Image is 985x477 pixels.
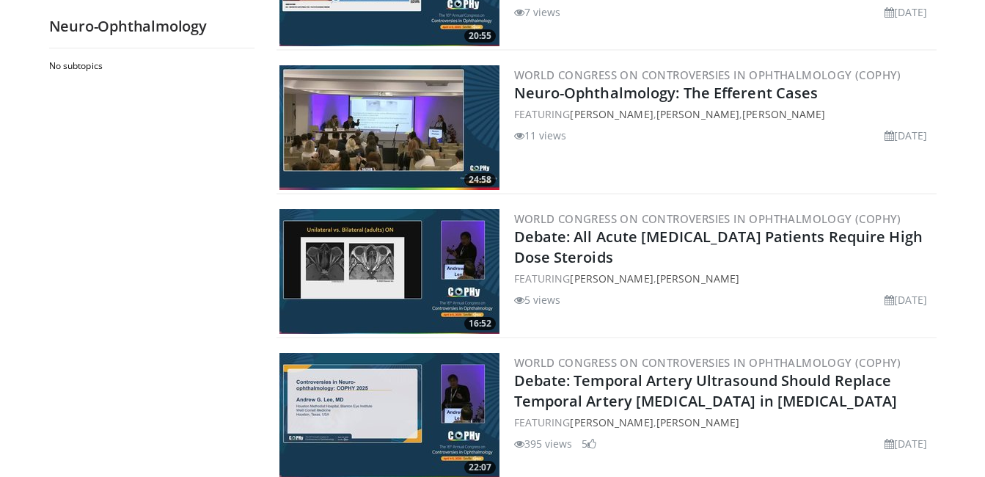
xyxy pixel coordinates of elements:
div: FEATURING , [514,415,934,430]
a: [PERSON_NAME] [570,272,653,285]
a: World Congress on Controversies in Ophthalmology (COPHy) [514,68,901,82]
a: Debate: Temporal Artery Ultrasound Should Replace Temporal Artery [MEDICAL_DATA] in [MEDICAL_DATA] [514,371,898,411]
span: 16:52 [464,317,496,330]
a: 16:52 [279,209,499,334]
h2: No subtopics [49,60,251,72]
a: 24:58 [279,65,499,190]
span: 22:07 [464,461,496,474]
li: 11 views [514,128,567,143]
a: [PERSON_NAME] [742,107,825,121]
li: 5 [582,436,596,451]
a: [PERSON_NAME] [570,415,653,429]
li: [DATE] [885,128,928,143]
a: Neuro-Ophthalmology: The Efferent Cases [514,83,819,103]
h2: Neuro-Ophthalmology [49,17,255,36]
li: [DATE] [885,436,928,451]
li: [DATE] [885,4,928,20]
div: FEATURING , [514,271,934,286]
a: Debate: All Acute [MEDICAL_DATA] Patients Require High Dose Steroids [514,227,923,267]
a: [PERSON_NAME] [570,107,653,121]
a: World Congress on Controversies in Ophthalmology (COPHy) [514,355,901,370]
img: db7dacd8-1191-47e1-a58f-2d838066dcaa.300x170_q85_crop-smart_upscale.jpg [279,65,499,190]
li: 395 views [514,436,573,451]
a: [PERSON_NAME] [656,107,739,121]
li: [DATE] [885,292,928,307]
a: World Congress on Controversies in Ophthalmology (COPHy) [514,211,901,226]
span: 24:58 [464,173,496,186]
li: 7 views [514,4,561,20]
img: 96d430bd-e25c-4b02-ac9b-aa657b1d80c7.300x170_q85_crop-smart_upscale.jpg [279,209,499,334]
a: [PERSON_NAME] [656,415,739,429]
span: 20:55 [464,29,496,43]
div: FEATURING , , [514,106,934,122]
li: 5 views [514,292,561,307]
a: [PERSON_NAME] [656,272,739,285]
